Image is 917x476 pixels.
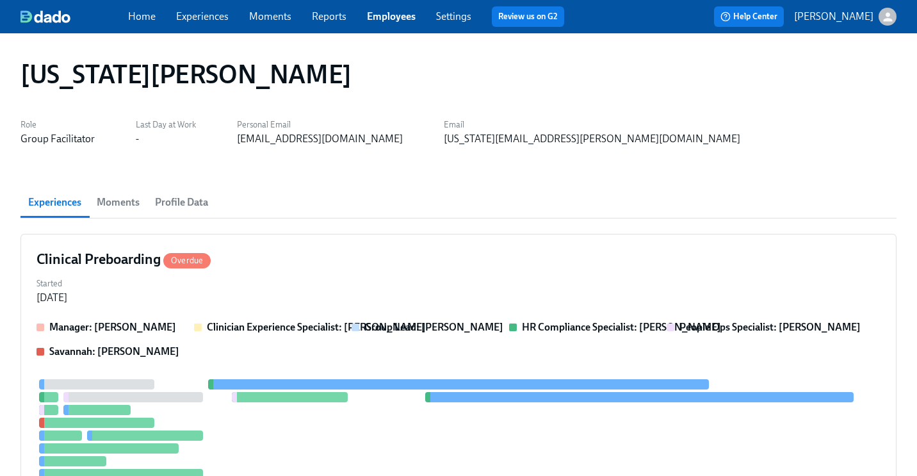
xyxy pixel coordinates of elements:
label: Last Day at Work [136,118,196,132]
a: Moments [249,10,291,22]
a: Home [128,10,156,22]
label: Email [444,118,740,132]
a: Employees [367,10,416,22]
div: [DATE] [37,291,67,305]
strong: People Ops Specialist: [PERSON_NAME] [679,321,861,333]
img: dado [20,10,70,23]
a: Settings [436,10,471,22]
span: Experiences [28,193,81,211]
strong: Clinician Experience Specialist: [PERSON_NAME] [207,321,426,333]
h1: [US_STATE][PERSON_NAME] [20,59,352,90]
button: Review us on G2 [492,6,564,27]
a: Reports [312,10,346,22]
a: Experiences [176,10,229,22]
label: Personal Email [237,118,403,132]
strong: Group Lead: [PERSON_NAME] [364,321,503,333]
span: Overdue [163,256,211,265]
strong: Manager: [PERSON_NAME] [49,321,176,333]
span: Help Center [720,10,777,23]
span: Profile Data [155,193,208,211]
strong: Savannah: [PERSON_NAME] [49,345,179,357]
div: [EMAIL_ADDRESS][DOMAIN_NAME] [237,132,403,146]
a: dado [20,10,128,23]
button: Help Center [714,6,784,27]
strong: HR Compliance Specialist: [PERSON_NAME] [522,321,721,333]
a: Review us on G2 [498,10,558,23]
div: [US_STATE][EMAIL_ADDRESS][PERSON_NAME][DOMAIN_NAME] [444,132,740,146]
h4: Clinical Preboarding [37,250,211,269]
label: Started [37,277,67,291]
span: Moments [97,193,140,211]
button: [PERSON_NAME] [794,8,897,26]
div: - [136,132,139,146]
label: Role [20,118,95,132]
p: [PERSON_NAME] [794,10,873,24]
div: Group Facilitator [20,132,95,146]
